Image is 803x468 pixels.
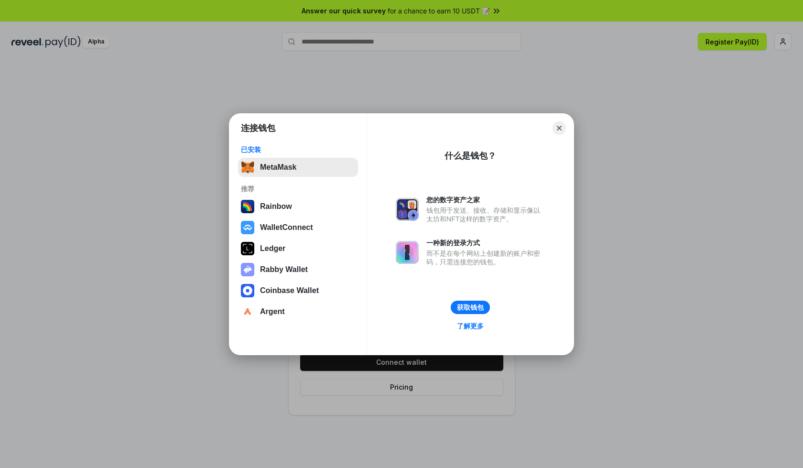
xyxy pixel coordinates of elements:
[241,284,254,297] img: svg+xml,%3Csvg%20width%3D%2228%22%20height%3D%2228%22%20viewBox%3D%220%200%2028%2028%22%20fill%3D...
[241,263,254,276] img: svg+xml,%3Csvg%20xmlns%3D%22http%3A%2F%2Fwww.w3.org%2F2000%2Fsvg%22%20fill%3D%22none%22%20viewBox...
[457,303,484,312] div: 获取钱包
[241,221,254,234] img: svg+xml,%3Csvg%20width%3D%2228%22%20height%3D%2228%22%20viewBox%3D%220%200%2028%2028%22%20fill%3D...
[260,163,296,172] div: MetaMask
[241,185,355,193] div: 推荐
[238,239,358,258] button: Ledger
[241,161,254,174] img: svg+xml,%3Csvg%20fill%3D%22none%22%20height%3D%2233%22%20viewBox%3D%220%200%2035%2033%22%20width%...
[260,202,292,211] div: Rainbow
[426,196,545,204] div: 您的数字资产之家
[238,197,358,216] button: Rainbow
[241,200,254,213] img: svg+xml,%3Csvg%20width%3D%22120%22%20height%3D%22120%22%20viewBox%3D%220%200%20120%20120%22%20fil...
[238,281,358,300] button: Coinbase Wallet
[426,249,545,266] div: 而不是在每个网站上创建新的账户和密码，只需连接您的钱包。
[238,218,358,237] button: WalletConnect
[451,301,490,314] button: 获取钱包
[238,158,358,177] button: MetaMask
[238,302,358,321] button: Argent
[445,150,496,162] div: 什么是钱包？
[241,242,254,255] img: svg+xml,%3Csvg%20xmlns%3D%22http%3A%2F%2Fwww.w3.org%2F2000%2Fsvg%22%20width%3D%2228%22%20height%3...
[426,206,545,223] div: 钱包用于发送、接收、存储和显示像以太坊和NFT这样的数字资产。
[241,145,355,154] div: 已安装
[260,223,313,232] div: WalletConnect
[260,307,285,316] div: Argent
[241,305,254,318] img: svg+xml,%3Csvg%20width%3D%2228%22%20height%3D%2228%22%20viewBox%3D%220%200%2028%2028%22%20fill%3D...
[260,286,319,295] div: Coinbase Wallet
[451,320,489,332] a: 了解更多
[396,198,419,221] img: svg+xml,%3Csvg%20xmlns%3D%22http%3A%2F%2Fwww.w3.org%2F2000%2Fsvg%22%20fill%3D%22none%22%20viewBox...
[241,122,275,134] h1: 连接钱包
[260,265,308,274] div: Rabby Wallet
[238,260,358,279] button: Rabby Wallet
[396,241,419,264] img: svg+xml,%3Csvg%20xmlns%3D%22http%3A%2F%2Fwww.w3.org%2F2000%2Fsvg%22%20fill%3D%22none%22%20viewBox...
[553,121,566,135] button: Close
[457,322,484,330] div: 了解更多
[426,239,545,247] div: 一种新的登录方式
[260,244,285,253] div: Ledger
